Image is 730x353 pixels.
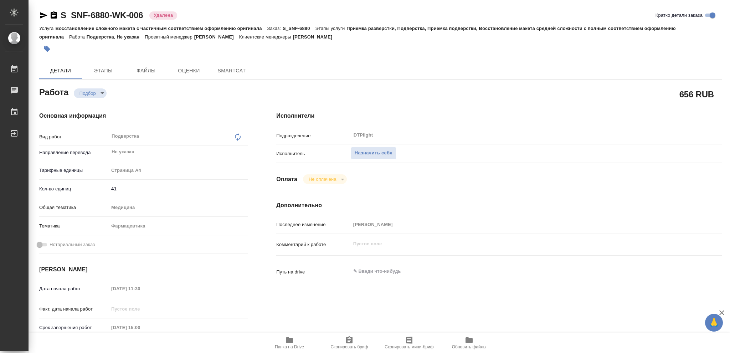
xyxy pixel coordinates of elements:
[276,268,350,276] p: Путь на drive
[315,26,347,31] p: Этапы услуги
[39,26,676,40] p: Приемка разверстки, Подверстка, Приемка подверстки, Восстановление макета средней сложности с пол...
[129,66,163,75] span: Файлы
[69,34,87,40] p: Работа
[379,333,439,353] button: Скопировать мини-бриф
[276,112,722,120] h4: Исполнители
[276,150,350,157] p: Исполнитель
[439,333,499,353] button: Обновить файлы
[39,112,248,120] h4: Основная информация
[61,10,143,20] a: S_SNF-6880-WK-006
[109,283,171,294] input: Пустое поле
[276,201,722,210] h4: Дополнительно
[87,34,145,40] p: Подверстка, Не указан
[172,66,206,75] span: Оценки
[109,201,248,214] div: Медицина
[86,66,120,75] span: Этапы
[39,185,109,193] p: Кол-во единиц
[109,304,171,314] input: Пустое поле
[154,12,173,19] p: Удалена
[307,176,338,182] button: Не оплачена
[109,220,248,232] div: Фармацевтика
[276,175,297,184] h4: Оплата
[276,132,350,139] p: Подразделение
[276,241,350,248] p: Комментарий к работе
[39,26,55,31] p: Услуга
[109,164,248,176] div: Страница А4
[50,241,95,248] span: Нотариальный заказ
[39,306,109,313] p: Факт. дата начала работ
[145,34,194,40] p: Проектный менеджер
[259,333,319,353] button: Папка на Drive
[355,149,392,157] span: Назначить себя
[77,90,98,96] button: Подбор
[351,147,396,159] button: Назначить себя
[705,314,723,332] button: 🙏
[330,344,368,349] span: Скопировать бриф
[215,66,249,75] span: SmartCat
[39,149,109,156] p: Направление перевода
[303,174,347,184] div: Подбор
[385,344,433,349] span: Скопировать мини-бриф
[39,285,109,292] p: Дата начала работ
[39,11,48,20] button: Скопировать ссылку для ЯМессенджера
[293,34,338,40] p: [PERSON_NAME]
[656,12,703,19] span: Кратко детали заказа
[43,66,78,75] span: Детали
[55,26,267,31] p: Восстановление сложного макета с частичным соответствием оформлению оригинала
[39,265,248,274] h4: [PERSON_NAME]
[109,322,171,333] input: Пустое поле
[239,34,293,40] p: Клиентские менеджеры
[39,204,109,211] p: Общая тематика
[283,26,315,31] p: S_SNF-6880
[109,184,248,194] input: ✎ Введи что-нибудь
[39,222,109,230] p: Тематика
[679,88,714,100] h2: 656 RUB
[39,324,109,331] p: Срок завершения работ
[39,167,109,174] p: Тарифные единицы
[39,41,55,57] button: Добавить тэг
[275,344,304,349] span: Папка на Drive
[351,219,685,230] input: Пустое поле
[319,333,379,353] button: Скопировать бриф
[74,88,107,98] div: Подбор
[452,344,487,349] span: Обновить файлы
[708,315,720,330] span: 🙏
[50,11,58,20] button: Скопировать ссылку
[276,221,350,228] p: Последнее изменение
[194,34,239,40] p: [PERSON_NAME]
[39,85,68,98] h2: Работа
[39,133,109,140] p: Вид работ
[267,26,283,31] p: Заказ:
